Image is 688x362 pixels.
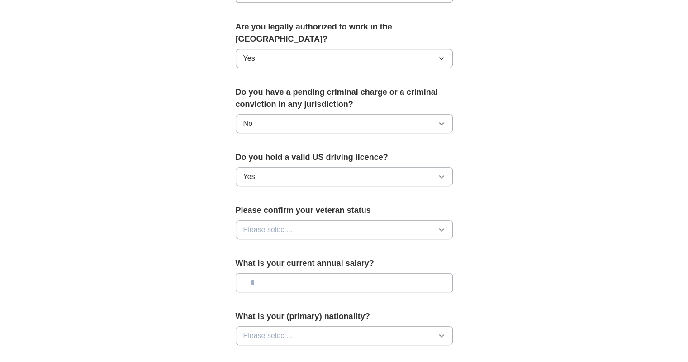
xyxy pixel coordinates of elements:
[236,310,453,323] label: What is your (primary) nationality?
[236,257,453,270] label: What is your current annual salary?
[236,220,453,239] button: Please select...
[236,21,453,45] label: Are you legally authorized to work in the [GEOGRAPHIC_DATA]?
[236,326,453,345] button: Please select...
[236,167,453,186] button: Yes
[243,330,293,341] span: Please select...
[236,151,453,164] label: Do you hold a valid US driving licence?
[236,204,453,217] label: Please confirm your veteran status
[243,224,293,235] span: Please select...
[236,49,453,68] button: Yes
[243,171,255,182] span: Yes
[243,118,252,129] span: No
[236,114,453,133] button: No
[243,53,255,64] span: Yes
[236,86,453,111] label: Do you have a pending criminal charge or a criminal conviction in any jurisdiction?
